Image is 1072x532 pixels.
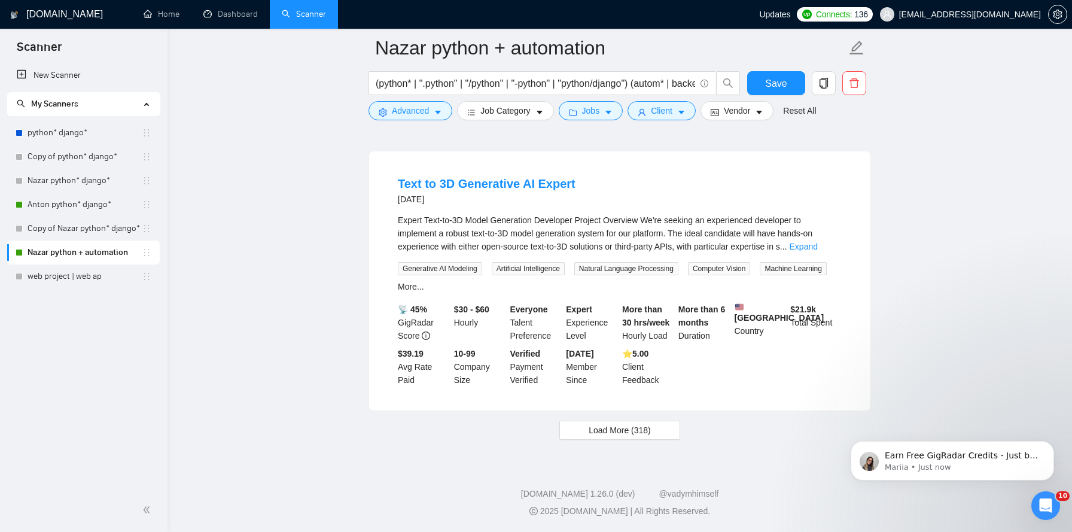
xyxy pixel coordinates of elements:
[17,99,78,109] span: My Scanners
[1048,5,1067,24] button: setting
[510,349,541,358] b: Verified
[569,108,577,117] span: folder
[566,349,593,358] b: [DATE]
[589,424,651,437] span: Load More (318)
[1049,10,1067,19] span: setting
[28,145,142,169] a: Copy of python* django*
[7,169,160,193] li: Nazar python* django*
[203,9,258,19] a: dashboardDashboard
[759,10,790,19] span: Updates
[7,217,160,241] li: Copy of Nazar python* django*
[564,303,620,342] div: Experience Level
[177,505,1062,518] div: 2025 [DOMAIN_NAME] | All Rights Reserved.
[535,108,544,117] span: caret-down
[854,8,867,21] span: 136
[717,78,739,89] span: search
[422,332,430,340] span: info-circle
[701,80,708,87] span: info-circle
[651,104,672,117] span: Client
[28,241,142,265] a: Nazar python + automation
[1031,491,1060,520] iframe: Intercom live chat
[142,504,154,516] span: double-left
[559,421,680,440] button: Load More (318)
[492,262,565,275] span: Artificial Intelligence
[510,305,548,314] b: Everyone
[454,349,476,358] b: 10-99
[375,33,846,63] input: Scanner name...
[398,214,842,253] div: Expert Text-to-3D Model Generation Developer Project Overview We're seeking an experienced develo...
[142,152,151,162] span: holder
[622,349,648,358] b: ⭐️ 5.00
[638,108,646,117] span: user
[398,192,575,206] div: [DATE]
[398,349,424,358] b: $39.19
[392,104,429,117] span: Advanced
[659,489,718,498] a: @vadymhimself
[452,303,508,342] div: Hourly
[142,224,151,233] span: holder
[701,101,773,120] button: idcardVendorcaret-down
[812,71,836,95] button: copy
[28,121,142,145] a: python* django*
[842,71,866,95] button: delete
[620,347,676,387] div: Client Feedback
[508,347,564,387] div: Payment Verified
[28,193,142,217] a: Anton python* django*
[398,262,482,275] span: Generative AI Modeling
[604,108,613,117] span: caret-down
[31,99,78,109] span: My Scanners
[142,176,151,186] span: holder
[716,71,740,95] button: search
[379,108,387,117] span: setting
[28,265,142,288] a: web project | web ap
[7,265,160,288] li: web project | web ap
[376,76,695,91] input: Search Freelance Jobs...
[724,104,750,117] span: Vendor
[559,101,623,120] button: folderJobscaret-down
[620,303,676,342] div: Hourly Load
[833,416,1072,500] iframe: Intercom notifications message
[17,99,25,108] span: search
[7,121,160,145] li: python* django*
[457,101,553,120] button: barsJob Categorycaret-down
[678,305,726,327] b: More than 6 months
[1056,491,1070,501] span: 10
[566,305,592,314] b: Expert
[467,108,476,117] span: bars
[529,507,538,515] span: copyright
[398,177,575,190] a: Text to 3D Generative AI Expert
[395,347,452,387] div: Avg Rate Paid
[883,10,891,19] span: user
[788,303,844,342] div: Total Spent
[711,108,719,117] span: idcard
[17,63,150,87] a: New Scanner
[368,101,452,120] button: settingAdvancedcaret-down
[7,38,71,63] span: Scanner
[622,305,669,327] b: More than 30 hrs/week
[564,347,620,387] div: Member Since
[508,303,564,342] div: Talent Preference
[732,303,788,342] div: Country
[7,63,160,87] li: New Scanner
[582,104,600,117] span: Jobs
[10,5,19,25] img: logo
[1048,10,1067,19] a: setting
[760,262,826,275] span: Machine Learning
[790,242,818,251] a: Expand
[628,101,696,120] button: userClientcaret-down
[802,10,812,19] img: upwork-logo.png
[144,9,179,19] a: homeHome
[735,303,744,311] img: 🇺🇸
[812,78,835,89] span: copy
[434,108,442,117] span: caret-down
[765,76,787,91] span: Save
[676,303,732,342] div: Duration
[688,262,751,275] span: Computer Vision
[142,200,151,209] span: holder
[790,305,816,314] b: $ 21.9k
[142,128,151,138] span: holder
